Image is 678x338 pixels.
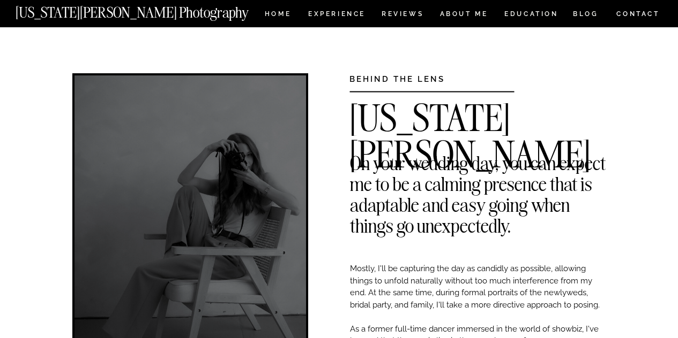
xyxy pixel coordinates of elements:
[16,5,285,14] a: [US_STATE][PERSON_NAME] Photography
[349,73,481,81] h3: BEHIND THE LENS
[349,100,606,116] h2: [US_STATE][PERSON_NAME]
[616,8,660,20] a: CONTACT
[263,11,293,20] a: HOME
[503,11,560,20] a: EDUCATION
[573,11,599,20] a: BLOG
[439,11,488,20] a: ABOUT ME
[308,11,364,20] a: Experience
[382,11,422,20] a: REVIEWS
[350,152,606,168] h2: On your wedding day, you can expect me to be a calming presence that is adaptable and easy going ...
